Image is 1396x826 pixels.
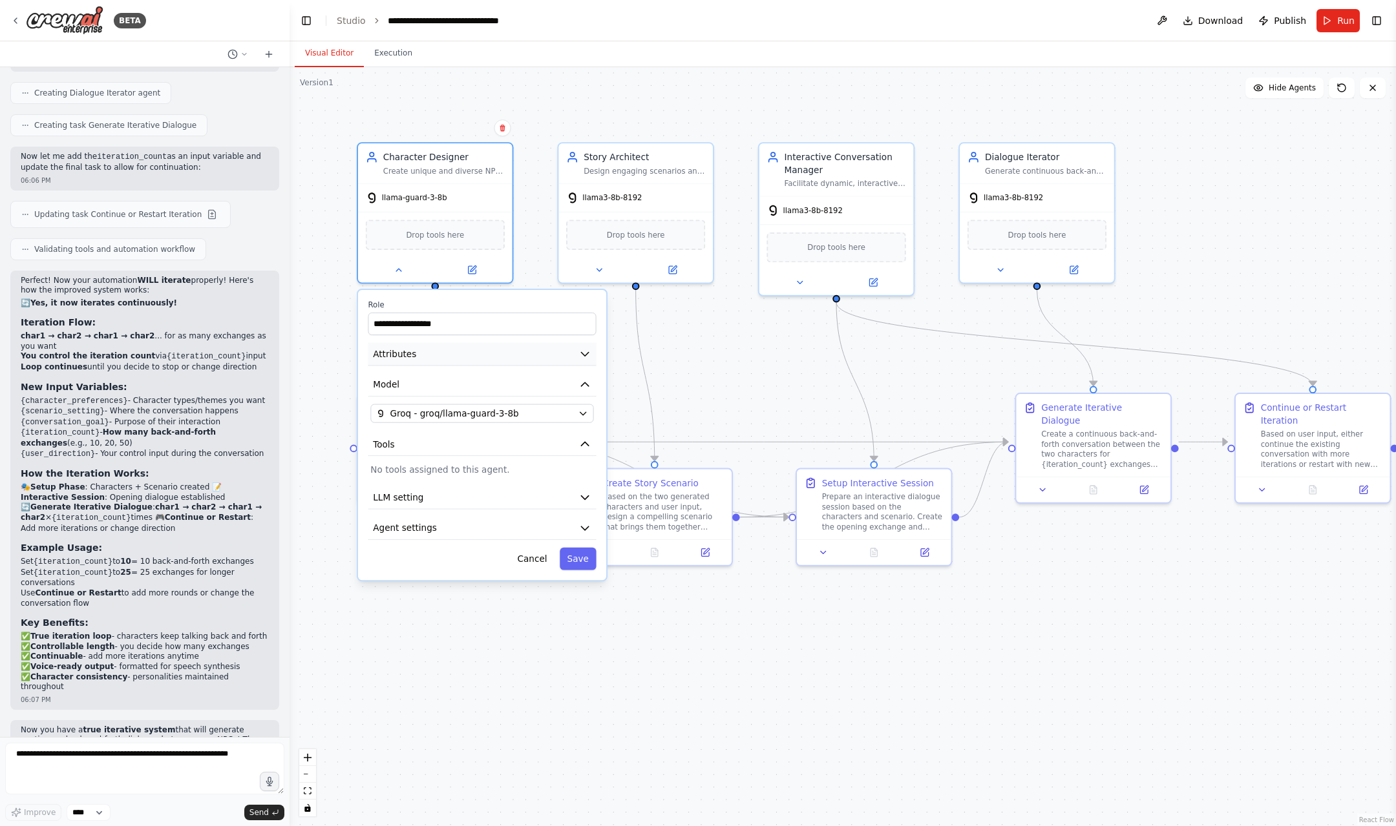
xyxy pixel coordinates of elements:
g: Edge from 5de268db-fc59-40e3-8d06-edb9ec34fcfa to 2c181c8c-8e39-4b8d-98d8-2a53b47c29ac [959,436,1008,524]
div: Dialogue IteratorGenerate continuous back-and-forth dialogue between characters, ensuring each ch... [958,142,1115,284]
a: React Flow attribution [1359,816,1394,823]
span: Attributes [373,347,416,360]
strong: Controllable length [30,642,115,651]
button: Execution [364,40,423,67]
button: LLM setting [368,486,596,510]
span: Run [1337,14,1355,27]
strong: New Input Variables: [21,382,127,392]
code: {iteration_count} [21,428,100,437]
strong: Continue or Restart [165,513,251,522]
g: Edge from 83bfcab8-072d-4b07-8666-7589c42c8e15 to 5de268db-fc59-40e3-8d06-edb9ec34fcfa [740,511,789,523]
p: 🎭 : Characters + Scenario created 📝 : Opening dialogue established 🔄 : × times 🎮 : Add more itera... [21,482,269,533]
strong: true iterative system [83,725,175,734]
strong: Continue or Restart [35,588,121,597]
div: Story Architect [584,151,705,163]
button: Model [368,373,596,397]
button: Improve [5,804,61,821]
span: Updating task Continue or Restart Iteration [34,209,202,220]
span: Creating task Generate Iterative Dialogue [34,120,196,130]
div: Version 1 [300,77,333,88]
strong: Key Benefits: [21,617,89,628]
li: Set to = 10 back-and-forth exchanges [21,557,269,568]
code: {iteration_count} [52,513,131,522]
strong: How the Iteration Works: [21,468,149,479]
span: Groq - groq/llama-guard-3-8b [390,407,518,419]
code: {scenario_setting} [21,407,105,416]
p: No tools assigned to this agent. [370,464,593,476]
span: LLM setting [373,491,423,503]
button: No output available [1286,482,1339,497]
strong: char1 → char2 → char1 → char2 [21,502,262,522]
button: No output available [628,545,681,560]
li: via input [21,351,269,362]
button: Attributes [368,343,596,366]
div: Interactive Conversation ManagerFacilitate dynamic, interactive conversations between NPCs by res... [758,142,915,296]
div: Continue or Restart IterationBased on user input, either continue the existing conversation with ... [1234,393,1391,504]
button: Open in side panel [684,545,727,560]
span: Tools [373,438,394,450]
img: Logo [26,6,103,35]
li: - Your control input during the conversation [21,449,269,460]
li: Set to = 25 exchanges for longer conversations [21,568,269,588]
a: Studio [337,15,366,26]
div: Create Story ScenarioBased on the two generated characters and user input, design a compelling sc... [576,468,733,566]
p: Now you have a that will generate continuous back-and-forth dialogue between your NPCs! The chara... [21,725,269,776]
button: Open in side panel [1038,262,1109,277]
button: Hide Agents [1245,77,1324,98]
button: Run [1317,9,1360,32]
div: Create unique and diverse NPC characters with rich backstories, personality traits, and defining ... [383,166,505,176]
button: Tools [368,433,596,456]
div: Create a continuous back-and-forth conversation between the two characters for {iteration_count} ... [1041,429,1163,469]
div: Prepare an interactive dialogue session based on the characters and scenario. Create the opening ... [822,491,944,532]
button: Delete node [494,119,511,136]
li: - Purpose of their interaction [21,417,269,428]
code: {conversation_goal} [21,418,109,427]
code: {iteration_count} [34,557,112,566]
div: Based on user input, either continue the existing conversation with more iterations or restart wi... [1261,429,1382,469]
button: Send [244,805,284,820]
strong: WILL iterate [137,276,191,285]
g: Edge from ad2e68ce-277d-4977-89e5-f2b085e270db to 2c181c8c-8e39-4b8d-98d8-2a53b47c29ac [520,436,1008,448]
p: ✅ - characters keep talking back and forth ✅ - you decide how many exchanges ✅ - add more iterati... [21,632,269,692]
div: Interactive Conversation Manager [785,151,906,176]
span: Drop tools here [607,229,665,241]
g: Edge from 2c181c8c-8e39-4b8d-98d8-2a53b47c29ac to 1bda17f1-7447-4005-b46a-89df4596f1d5 [1179,436,1228,448]
div: Continue or Restart Iteration [1261,402,1382,427]
div: BETA [114,13,146,28]
code: {iteration_count} [34,568,112,577]
li: - Where the conversation happens [21,406,269,417]
code: iteration_count [97,152,167,161]
div: Setup Interactive SessionPrepare an interactive dialogue session based on the characters and scen... [796,468,952,566]
button: Open in side panel [1342,482,1385,497]
button: zoom out [299,766,316,783]
button: Start a new chat [259,46,279,62]
button: Save [560,548,597,570]
span: Creating Dialogue Iterator agent [34,88,160,98]
span: Validating tools and automation workflow [34,244,195,254]
button: Open in side panel [903,545,946,560]
div: Character DesignerCreate unique and diverse NPC characters with rich backstories, personality tra... [357,142,513,284]
div: Character Designer [383,151,505,163]
g: Edge from 9e93121d-0900-46ac-be32-96e99d4c94fb to 5de268db-fc59-40e3-8d06-edb9ec34fcfa [830,302,880,460]
div: Story ArchitectDesign engaging scenarios and story contexts that bring characters together in mea... [557,142,714,284]
button: Show right sidebar [1368,12,1386,30]
strong: 25 [120,568,131,577]
strong: How many back-and-forth exchanges [21,428,216,448]
span: Send [249,807,269,818]
strong: Generate Iterative Dialogue [30,502,153,511]
button: Hide left sidebar [297,12,315,30]
span: Drop tools here [406,229,464,241]
button: zoom in [299,749,316,766]
strong: Example Usage: [21,542,102,553]
div: Based on the two generated characters and user input, design a compelling scenario that brings th... [602,491,724,532]
button: fit view [299,783,316,800]
div: 06:06 PM [21,176,269,185]
button: Agent settings [368,517,596,540]
span: Download [1198,14,1243,27]
span: Model [373,378,399,391]
span: Improve [24,807,56,818]
div: Generate continuous back-and-forth dialogue between characters, ensuring each character responds ... [985,166,1106,176]
strong: Loop continues [21,362,87,371]
code: {user_direction} [21,449,95,459]
button: Cancel [510,548,555,570]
